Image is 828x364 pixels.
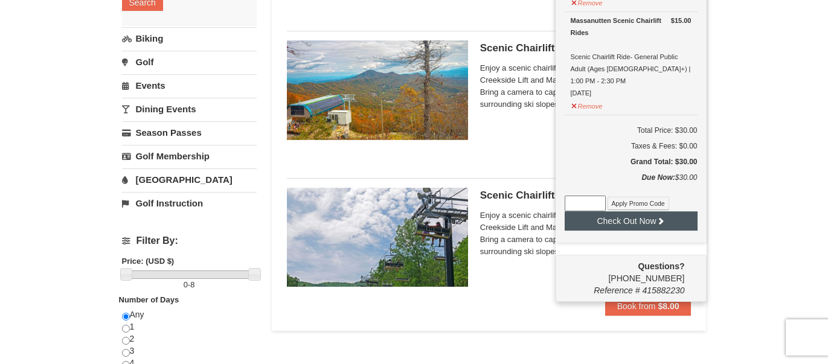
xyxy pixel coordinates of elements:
span: [PHONE_NUMBER] [565,260,685,283]
a: Biking [122,27,257,49]
button: Book from $8.00 [605,296,692,316]
strong: $15.00 [671,14,692,27]
div: $30.00 [565,171,698,196]
a: Golf [122,51,257,73]
button: Remove [571,97,603,112]
strong: Price: (USD $) [122,257,175,266]
h5: Scenic Chairlift Ride | 11:30 AM - 1:00 PM [480,42,692,54]
a: Events [122,74,257,97]
span: 415882230 [642,286,684,295]
a: Golf Membership [122,145,257,167]
span: Book from [617,301,656,311]
h4: Filter By: [122,235,257,246]
a: [GEOGRAPHIC_DATA] [122,168,257,191]
strong: Questions? [638,261,684,271]
a: Golf Instruction [122,192,257,214]
span: Enjoy a scenic chairlift ride up Massanutten’s signature Creekside Lift and Massanutten's NEW Pea... [480,62,692,110]
strong: Due Now: [641,173,675,182]
img: 24896431-9-664d1467.jpg [287,188,468,287]
h6: Total Price: $30.00 [565,124,698,136]
button: Apply Promo Code [608,197,669,210]
span: 0 [184,280,188,289]
h5: Scenic Chairlift Ride | 1:00 PM - 2:30 PM [480,190,692,202]
strong: Number of Days [119,295,179,304]
span: 8 [190,280,194,289]
span: Enjoy a scenic chairlift ride up Massanutten’s signature Creekside Lift and Massanutten's NEW Pea... [480,209,692,258]
h5: Grand Total: $30.00 [565,156,698,168]
a: Dining Events [122,98,257,120]
div: Massanutten Scenic Chairlift Rides [571,14,692,39]
strong: $8.00 [658,301,679,311]
div: Taxes & Fees: $0.00 [565,140,698,152]
label: - [122,279,257,291]
a: Season Passes [122,121,257,144]
button: Check Out Now [565,211,698,231]
img: 24896431-13-a88f1aaf.jpg [287,40,468,139]
span: Reference # [594,286,640,295]
div: Scenic Chairlift Ride- General Public Adult (Ages [DEMOGRAPHIC_DATA]+) | 1:00 PM - 2:30 PM [DATE] [571,14,692,99]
